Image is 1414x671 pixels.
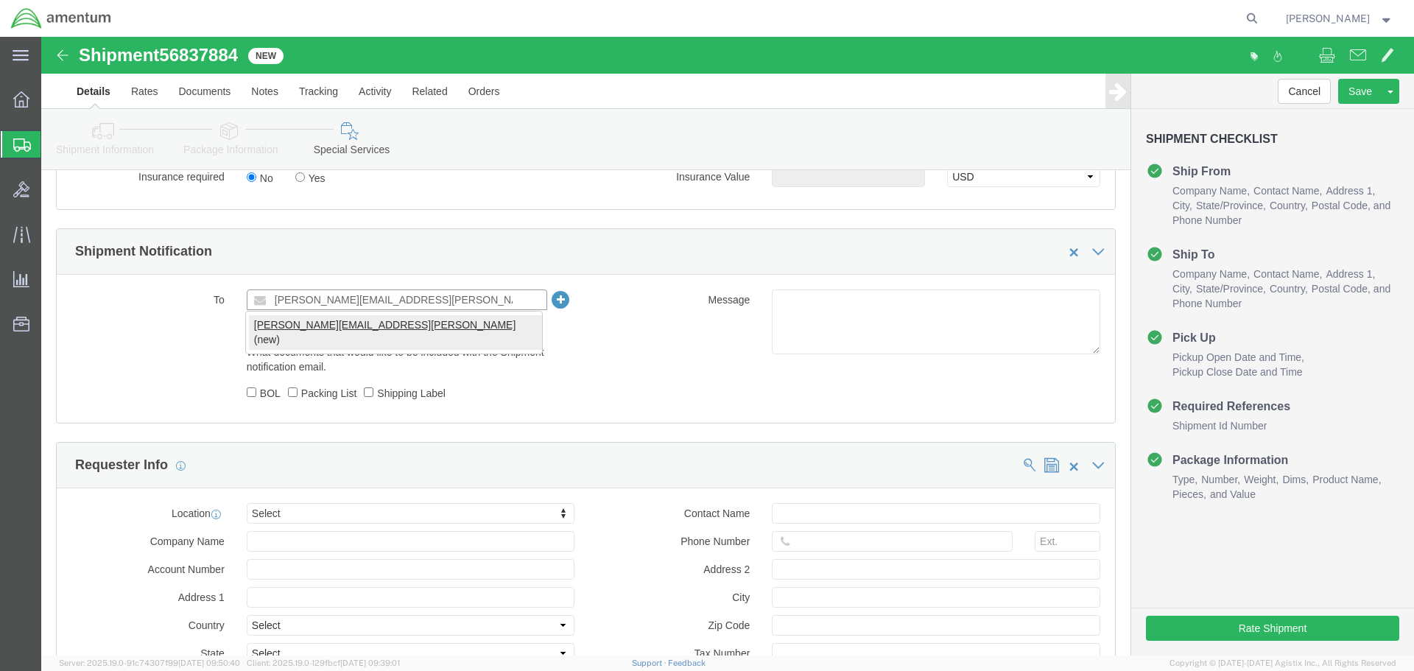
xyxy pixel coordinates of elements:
span: Copyright © [DATE]-[DATE] Agistix Inc., All Rights Reserved [1169,657,1396,670]
span: [DATE] 09:39:01 [340,658,400,667]
iframe: FS Legacy Container [41,37,1414,656]
span: [DATE] 09:50:40 [178,658,240,667]
span: Server: 2025.19.0-91c74307f99 [59,658,240,667]
a: Support [632,658,669,667]
img: logo [10,7,112,29]
span: Ernesto Garcia [1286,10,1370,27]
span: Client: 2025.19.0-129fbcf [247,658,400,667]
button: [PERSON_NAME] [1285,10,1394,27]
a: Feedback [668,658,706,667]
